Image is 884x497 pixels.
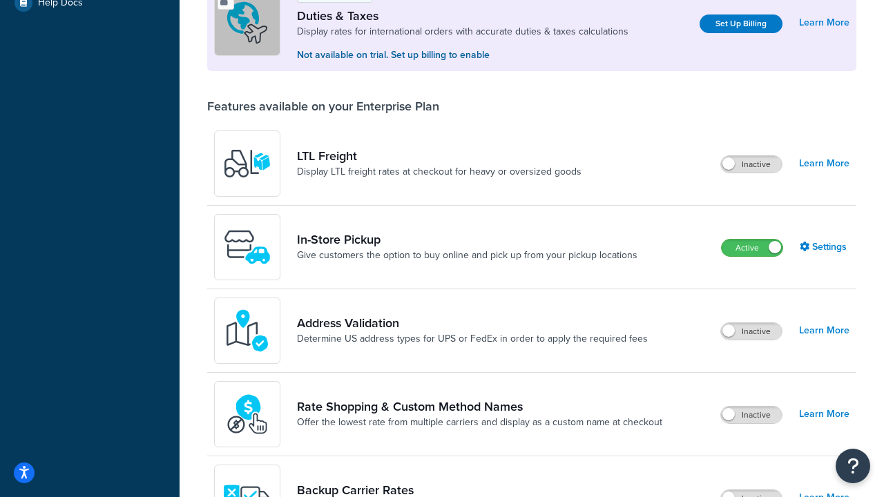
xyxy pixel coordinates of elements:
[297,232,637,247] a: In-Store Pickup
[207,99,439,114] div: Features available on your Enterprise Plan
[700,14,782,33] a: Set Up Billing
[799,13,849,32] a: Learn More
[721,323,782,340] label: Inactive
[297,148,582,164] a: LTL Freight
[799,405,849,424] a: Learn More
[722,240,782,256] label: Active
[297,399,662,414] a: Rate Shopping & Custom Method Names
[800,237,849,257] a: Settings
[223,306,271,355] img: kIG8fy0lQAAAABJRU5ErkJggg==
[799,321,849,340] a: Learn More
[799,154,849,173] a: Learn More
[223,390,271,438] img: icon-duo-feat-rate-shopping-ecdd8bed.png
[297,25,628,39] a: Display rates for international orders with accurate duties & taxes calculations
[721,407,782,423] label: Inactive
[297,165,582,179] a: Display LTL freight rates at checkout for heavy or oversized goods
[297,416,662,429] a: Offer the lowest rate from multiple carriers and display as a custom name at checkout
[297,332,648,346] a: Determine US address types for UPS or FedEx in order to apply the required fees
[297,248,637,262] a: Give customers the option to buy online and pick up from your pickup locations
[297,315,648,331] a: Address Validation
[721,156,782,173] label: Inactive
[836,449,870,483] button: Open Resource Center
[223,223,271,271] img: wfgcfpwTIucLEAAAAASUVORK5CYII=
[223,139,271,188] img: y79ZsPf0fXUFUhFXDzUgf+ktZg5F2+ohG75+v3d2s1D9TjoU8PiyCIluIjV41seZevKCRuEjTPPOKHJsQcmKCXGdfprl3L4q7...
[297,8,628,23] a: Duties & Taxes
[297,48,628,63] p: Not available on trial. Set up billing to enable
